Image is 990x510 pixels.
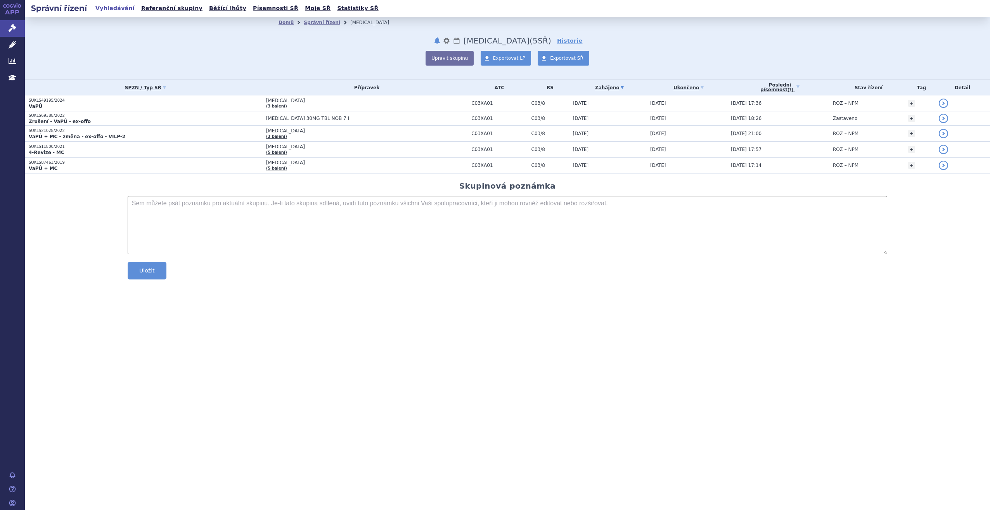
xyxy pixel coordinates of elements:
[350,17,399,28] li: Tolvaptan
[939,99,948,108] a: detail
[908,162,915,169] a: +
[731,131,762,136] span: [DATE] 21:00
[908,115,915,122] a: +
[251,3,301,14] a: Písemnosti SŘ
[829,80,904,95] th: Stav řízení
[731,101,762,106] span: [DATE] 17:36
[29,119,91,124] strong: Zrušení - VaPÚ - ex-offo
[471,163,527,168] span: C03XA01
[650,147,666,152] span: [DATE]
[93,3,137,14] a: Vyhledávání
[471,131,527,136] span: C03XA01
[207,3,249,14] a: Běžící lhůty
[939,161,948,170] a: detail
[573,147,589,152] span: [DATE]
[833,116,857,121] span: Zastaveno
[908,146,915,153] a: +
[787,88,793,92] abbr: (?)
[453,36,460,45] a: Lhůty
[29,166,57,171] strong: VaPÚ + MC
[573,82,646,93] a: Zahájeno
[262,80,468,95] th: Přípravek
[908,100,915,107] a: +
[459,181,556,191] h2: Skupinová poznámka
[650,101,666,106] span: [DATE]
[471,101,527,106] span: C03XA01
[139,3,205,14] a: Referenční skupiny
[29,98,262,103] p: SUKLS49195/2024
[266,166,287,170] a: (5 balení)
[833,163,858,168] span: ROZ – NPM
[266,128,460,134] span: [MEDICAL_DATA]
[533,36,538,45] span: 5
[731,163,762,168] span: [DATE] 17:14
[531,163,569,168] span: C03/8
[29,160,262,165] p: SUKLS87463/2019
[833,147,858,152] span: ROZ – NPM
[303,3,333,14] a: Moje SŘ
[266,98,460,103] span: [MEDICAL_DATA]
[335,3,381,14] a: Statistiky SŘ
[550,56,583,61] span: Exportovat SŘ
[650,131,666,136] span: [DATE]
[833,101,858,106] span: ROZ – NPM
[573,131,589,136] span: [DATE]
[464,36,530,45] span: Tolvaptan
[939,114,948,123] a: detail
[908,130,915,137] a: +
[443,36,450,45] button: nastavení
[528,80,569,95] th: RS
[426,51,474,66] button: Upravit skupinu
[731,147,762,152] span: [DATE] 17:57
[573,101,589,106] span: [DATE]
[25,3,93,14] h2: Správní řízení
[650,163,666,168] span: [DATE]
[471,147,527,152] span: C03XA01
[557,37,583,45] a: Historie
[29,128,262,134] p: SUKLS21028/2022
[531,116,569,121] span: C03/8
[128,262,166,279] button: Uložit
[531,147,569,152] span: C03/8
[266,104,287,108] a: (3 balení)
[530,36,551,45] span: ( SŘ)
[939,129,948,138] a: detail
[29,82,262,93] a: SPZN / Typ SŘ
[29,104,42,109] strong: VaPÚ
[904,80,935,95] th: Tag
[538,51,589,66] a: Exportovat SŘ
[833,131,858,136] span: ROZ – NPM
[493,56,526,61] span: Exportovat LP
[266,160,460,165] span: [MEDICAL_DATA]
[29,144,262,149] p: SUKLS11800/2021
[573,163,589,168] span: [DATE]
[266,150,287,154] a: (5 balení)
[29,134,125,139] strong: VaPÚ + MC - změna - ex-offo - VILP-2
[266,134,287,139] a: (3 balení)
[471,116,527,121] span: C03XA01
[935,80,990,95] th: Detail
[433,36,441,45] button: notifikace
[29,150,64,155] strong: 4-Revize - MC
[531,131,569,136] span: C03/8
[731,80,829,95] a: Poslednípísemnost(?)
[939,145,948,154] a: detail
[304,20,340,25] a: Správní řízení
[650,82,727,93] a: Ukončeno
[266,116,460,121] span: [MEDICAL_DATA] 30MG TBL NOB 7 I
[266,144,460,149] span: [MEDICAL_DATA]
[573,116,589,121] span: [DATE]
[279,20,294,25] a: Domů
[481,51,531,66] a: Exportovat LP
[731,116,762,121] span: [DATE] 18:26
[29,113,262,118] p: SUKLS69388/2022
[467,80,527,95] th: ATC
[650,116,666,121] span: [DATE]
[531,101,569,106] span: C03/8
